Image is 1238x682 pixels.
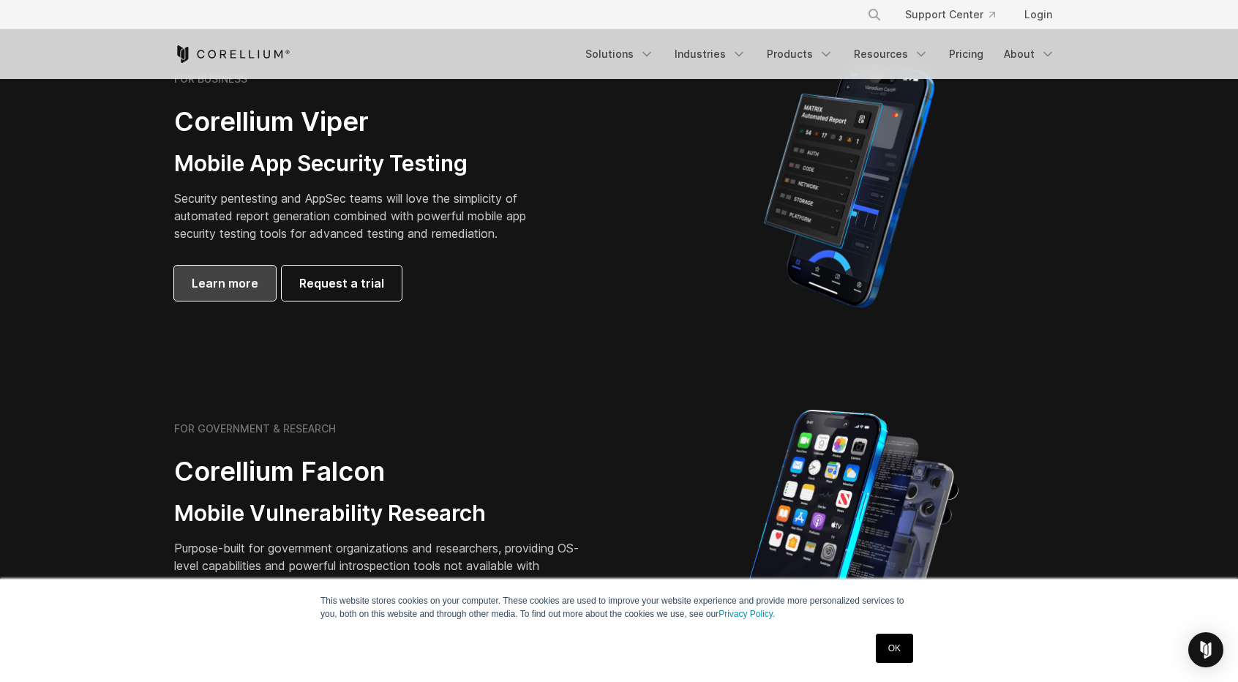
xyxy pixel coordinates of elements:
h6: FOR GOVERNMENT & RESEARCH [174,422,336,435]
h3: Mobile Vulnerability Research [174,500,584,528]
h2: Corellium Falcon [174,455,584,488]
p: Security pentesting and AppSec teams will love the simplicity of automated report generation comb... [174,190,549,242]
a: OK [876,634,913,663]
span: Request a trial [299,274,384,292]
a: Products [758,41,842,67]
a: Privacy Policy. [719,609,775,619]
h2: Corellium Viper [174,105,549,138]
img: Corellium MATRIX automated report on iPhone showing app vulnerability test results across securit... [739,59,959,315]
a: Request a trial [282,266,402,301]
p: Purpose-built for government organizations and researchers, providing OS-level capabilities and p... [174,539,584,592]
img: iPhone model separated into the mechanics used to build the physical device. [739,408,959,664]
a: Login [1013,1,1064,28]
a: Industries [666,41,755,67]
div: Navigation Menu [577,41,1064,67]
div: Open Intercom Messenger [1188,632,1223,667]
a: About [995,41,1064,67]
button: Search [861,1,888,28]
a: Support Center [893,1,1007,28]
a: Pricing [940,41,992,67]
div: Navigation Menu [849,1,1064,28]
span: Learn more [192,274,258,292]
a: Learn more [174,266,276,301]
a: Resources [845,41,937,67]
a: Corellium Home [174,45,290,63]
p: This website stores cookies on your computer. These cookies are used to improve your website expe... [320,594,918,621]
a: Solutions [577,41,663,67]
h3: Mobile App Security Testing [174,150,549,178]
